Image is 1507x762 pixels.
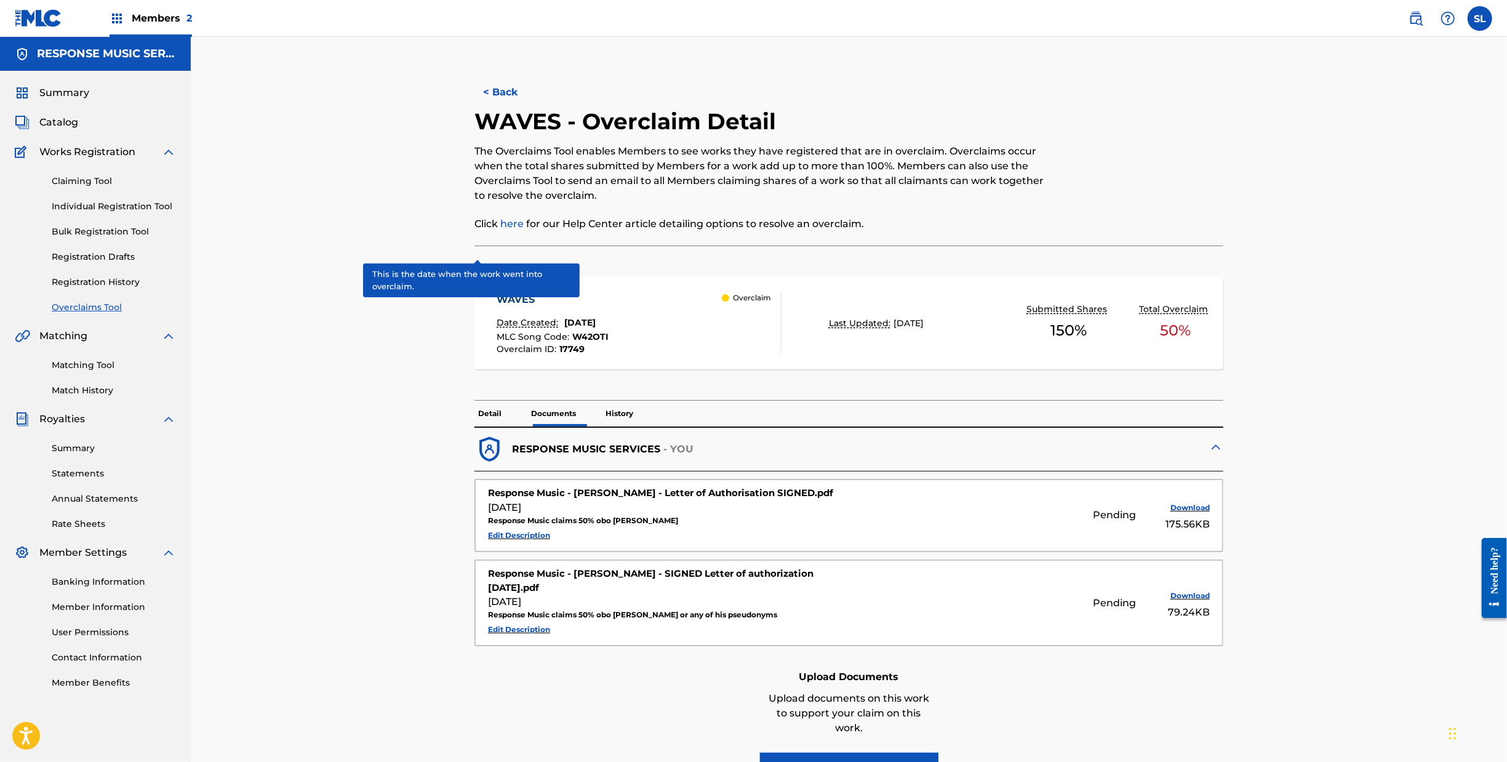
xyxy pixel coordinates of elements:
span: 50 % [1160,319,1191,342]
div: Response Music claims 50% obo [PERSON_NAME] [488,515,845,526]
div: 175.56KB [1148,517,1210,532]
span: Matching [39,329,87,343]
a: Individual Registration Tool [52,200,176,213]
h2: WAVES - Overclaim Detail [474,108,782,135]
div: Help [1436,6,1460,31]
span: Catalog [39,115,78,130]
a: Rate Sheets [52,518,176,531]
div: Response Music claims 50% obo [PERSON_NAME] or any of his pseudonyms [488,609,845,620]
div: Pending [1093,596,1136,611]
div: Response Music - [PERSON_NAME] - SIGNED Letter of authorization [DATE].pdf [488,567,845,595]
img: Works Registration [15,145,31,159]
span: Works Registration [39,145,135,159]
a: Registration History [52,276,176,289]
img: dfb38c8551f6dcc1ac04.svg [474,435,505,465]
a: Member Information [52,601,176,614]
a: Statements [52,467,176,480]
a: WAVESDate Created:[DATE]MLC Song Code:W42OTIOverclaim ID:17749 OverclaimLast Updated:[DATE]Submit... [474,277,1223,369]
a: User Permissions [52,626,176,639]
div: Chatt-widget [1445,703,1507,762]
span: Overclaim ID : [497,343,560,355]
span: Royalties [39,412,85,427]
div: [DATE] [488,595,845,609]
img: search [1409,11,1423,26]
a: Registration Drafts [52,251,176,263]
p: Click for our Help Center article detailing options to resolve an overclaim. [474,217,1051,231]
h6: Upload Documents [763,670,935,684]
img: expand-cell-toggle [1209,439,1223,454]
a: Banking Information [52,576,176,588]
a: Member Benefits [52,676,176,689]
img: expand [161,545,176,560]
div: Pending [1093,508,1136,523]
iframe: Resource Center [1473,527,1507,630]
a: SummarySummary [15,86,89,100]
img: Member Settings [15,545,30,560]
img: Summary [15,86,30,100]
span: [DATE] [565,317,596,328]
div: [DATE] [488,500,845,515]
span: Summary [39,86,89,100]
button: Edit Description [488,526,550,545]
p: Detail [474,401,505,427]
div: WAVES [497,292,609,307]
span: W42OTI [573,331,609,342]
p: Total Overclaim [1139,303,1211,316]
a: Summary [52,442,176,455]
p: RESPONSE MUSIC SERVICES [512,442,660,457]
img: Royalties [15,412,30,427]
span: 2 [186,12,192,24]
a: Annual Statements [52,492,176,505]
a: Match History [52,384,176,397]
p: - YOU [663,442,694,457]
img: MLC Logo [15,9,62,27]
img: Catalog [15,115,30,130]
div: Response Music - [PERSON_NAME] - Letter of Authorisation SIGNED.pdf [488,486,845,500]
span: Member Settings [39,545,127,560]
p: Documents [527,401,580,427]
a: Contact Information [52,651,176,664]
img: Top Rightsholders [110,11,124,26]
a: Public Search [1404,6,1428,31]
iframe: Chat Widget [1445,703,1507,762]
div: User Menu [1468,6,1492,31]
span: Members [132,11,192,25]
p: Last Updated: [829,317,893,330]
button: < Back [474,77,548,108]
a: Bulk Registration Tool [52,225,176,238]
a: Matching Tool [52,359,176,372]
button: Edit Description [488,620,550,639]
span: 150 % [1050,319,1087,342]
p: Date Created: [497,316,562,329]
p: History [602,401,637,427]
span: MLC Song Code : [497,331,573,342]
a: Overclaims Tool [52,301,176,314]
img: expand [161,412,176,427]
span: [DATE] [893,318,924,329]
a: Claiming Tool [52,175,176,188]
p: Upload documents on this work to support your claim on this work. [763,691,935,736]
div: 79.24KB [1148,605,1210,620]
span: 17749 [560,343,585,355]
button: Download [1148,587,1210,605]
p: The Overclaims Tool enables Members to see works they have registered that are in overclaim. Over... [474,144,1051,203]
button: Download [1148,499,1210,517]
img: Matching [15,329,30,343]
h5: RESPONSE MUSIC SERVICES [37,47,176,61]
img: Accounts [15,47,30,62]
a: CatalogCatalog [15,115,78,130]
p: Overclaim [733,292,771,303]
img: expand [161,145,176,159]
div: Dra [1449,715,1457,752]
p: Submitted Shares [1026,303,1110,316]
img: expand [161,329,176,343]
img: help [1441,11,1455,26]
a: here [500,218,524,230]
